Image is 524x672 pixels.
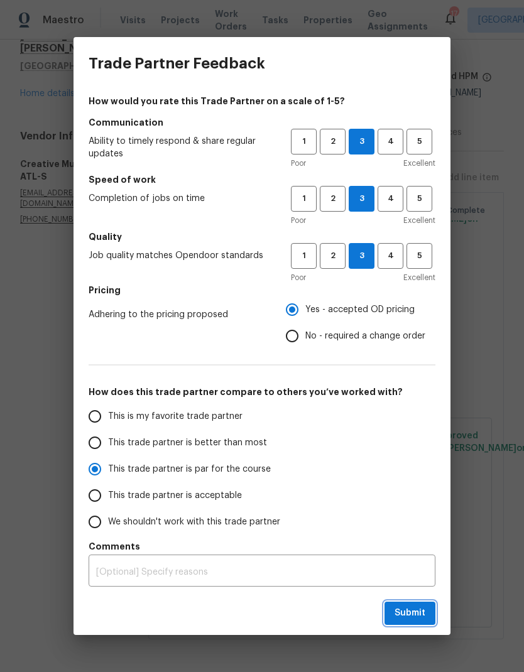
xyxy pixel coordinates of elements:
span: Poor [291,214,306,227]
div: How does this trade partner compare to others you’ve worked with? [89,403,435,535]
span: This trade partner is better than most [108,436,267,450]
span: 3 [349,249,374,263]
h5: Quality [89,230,435,243]
h5: Speed of work [89,173,435,186]
button: 5 [407,186,432,212]
span: This trade partner is acceptable [108,489,242,502]
span: 4 [379,249,402,263]
span: Job quality matches Opendoor standards [89,249,271,262]
h3: Trade Partner Feedback [89,55,265,72]
span: Excellent [403,271,435,284]
button: 2 [320,129,346,154]
span: 5 [408,134,431,149]
h5: Comments [89,540,435,553]
span: Ability to timely respond & share regular updates [89,135,271,160]
button: 2 [320,243,346,269]
span: 2 [321,192,344,206]
button: 4 [378,129,403,154]
button: 2 [320,186,346,212]
h5: Pricing [89,284,435,296]
span: 1 [292,134,315,149]
button: 4 [378,243,403,269]
button: 4 [378,186,403,212]
span: Poor [291,157,306,170]
span: We shouldn't work with this trade partner [108,516,280,529]
button: 5 [407,243,432,269]
button: 1 [291,243,317,269]
button: 3 [349,129,374,154]
span: No - required a change order [305,330,425,343]
button: 5 [407,129,432,154]
span: This trade partner is par for the course [108,463,271,476]
div: Pricing [286,296,435,349]
span: 2 [321,249,344,263]
span: Completion of jobs on time [89,192,271,205]
h4: How would you rate this Trade Partner on a scale of 1-5? [89,95,435,107]
span: Excellent [403,157,435,170]
h5: Communication [89,116,435,129]
span: 1 [292,192,315,206]
h5: How does this trade partner compare to others you’ve worked with? [89,386,435,398]
span: 5 [408,249,431,263]
span: 3 [349,192,374,206]
button: 3 [349,186,374,212]
button: 1 [291,186,317,212]
span: Adhering to the pricing proposed [89,308,266,321]
span: 2 [321,134,344,149]
span: 1 [292,249,315,263]
span: Yes - accepted OD pricing [305,303,415,317]
span: 4 [379,192,402,206]
span: This is my favorite trade partner [108,410,243,423]
span: Poor [291,271,306,284]
span: Excellent [403,214,435,227]
button: 1 [291,129,317,154]
span: Submit [395,605,425,621]
button: Submit [385,602,435,625]
span: 3 [349,134,374,149]
span: 4 [379,134,402,149]
button: 3 [349,243,374,269]
span: 5 [408,192,431,206]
